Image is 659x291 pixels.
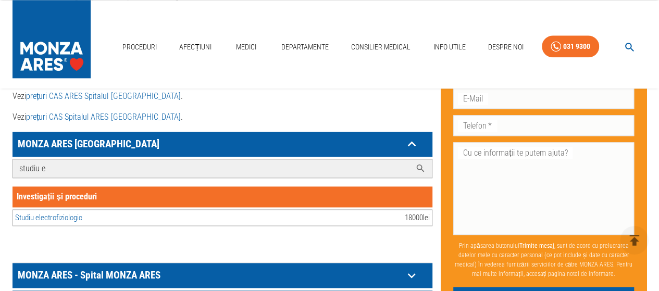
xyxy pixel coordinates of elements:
p: MONZA ARES - Spital MONZA ARES [15,267,404,283]
a: Proceduri [118,36,161,58]
p: Prin apăsarea butonului , sunt de acord cu prelucrarea datelor mele cu caracter personal (ce pot ... [453,237,634,283]
a: Info Utile [429,36,469,58]
a: Despre Noi [484,36,528,58]
a: Departamente [277,36,333,58]
p: Vezi . [13,111,432,123]
a: 031 9300 [542,35,599,58]
div: Investigații și proceduri [13,186,432,207]
p: Vezi . [13,90,432,103]
p: MONZA ARES [GEOGRAPHIC_DATA] [15,136,404,152]
a: Medici [230,36,263,58]
a: Consilier Medical [347,36,415,58]
a: Studiu electrofiziologic [15,213,82,222]
div: MONZA ARES [GEOGRAPHIC_DATA] [13,132,432,157]
div: MONZA ARES [GEOGRAPHIC_DATA] [13,159,432,226]
a: prețuri CAS Spitalul ARES [GEOGRAPHIC_DATA] [26,112,180,122]
a: Afecțiuni [175,36,216,58]
div: 18000 lei [405,212,430,224]
a: prețuri CAS ARES Spitalul [GEOGRAPHIC_DATA] [26,91,180,101]
button: delete [620,226,649,255]
div: 031 9300 [563,40,590,53]
div: MONZA ARES - Spital MONZA ARES [13,263,432,288]
b: Trimite mesaj [519,242,554,249]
